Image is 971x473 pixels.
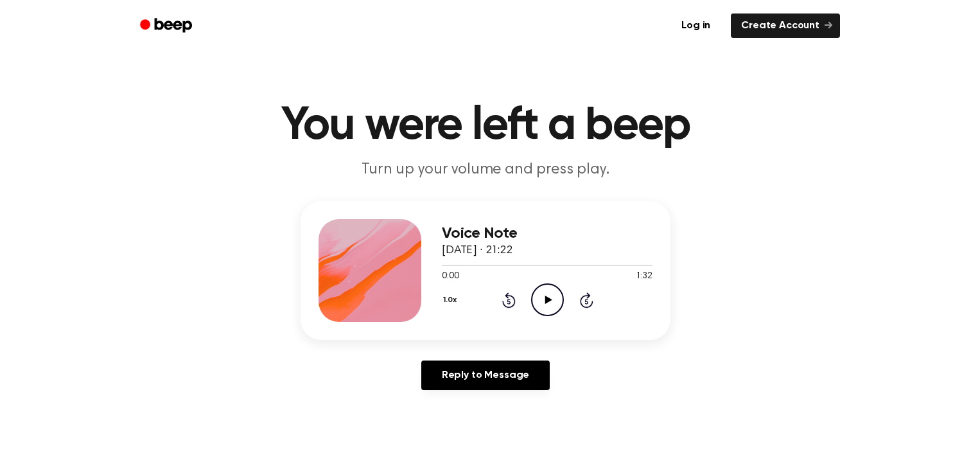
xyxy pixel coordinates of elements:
a: Create Account [731,13,840,38]
a: Log in [669,11,723,40]
a: Beep [131,13,204,39]
span: 1:32 [636,270,652,283]
a: Reply to Message [421,361,550,390]
h3: Voice Note [442,225,652,242]
span: 0:00 [442,270,459,283]
p: Turn up your volume and press play. [239,159,732,181]
button: 1.0x [442,289,461,311]
span: [DATE] · 21:22 [442,245,512,256]
h1: You were left a beep [157,103,814,149]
